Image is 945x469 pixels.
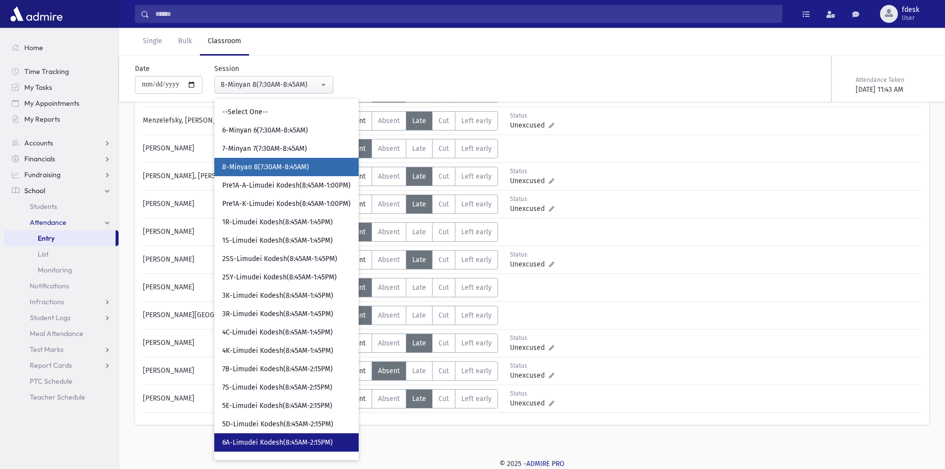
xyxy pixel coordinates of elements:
span: Absent [378,144,400,153]
span: Late [412,311,426,320]
div: [PERSON_NAME] [138,278,335,297]
span: Late [412,144,426,153]
div: AttTypes [335,334,498,353]
span: My Reports [24,115,60,124]
span: Left early [461,172,492,181]
div: [PERSON_NAME] [138,139,335,158]
span: 7S-Limudei Kodesh(8:45AM-2:15PM) [222,383,332,393]
span: Late [412,367,426,375]
span: Unexcused [510,398,549,408]
span: Student Logs [30,313,70,322]
div: [PERSON_NAME] [138,195,335,214]
a: Infractions [4,294,119,310]
label: Date [135,64,150,74]
span: Cut [439,256,449,264]
a: Test Marks [4,341,119,357]
span: Students [30,202,57,211]
span: Late [412,256,426,264]
span: List [38,250,49,259]
span: Absent [378,200,400,208]
span: Report Cards [30,361,72,370]
span: School [24,186,45,195]
div: Attendance Taken [856,75,927,84]
span: 1S-Limudei Kodesh(8:45AM-1:45PM) [222,236,333,246]
span: 4K-Limudei Kodesh(8:45AM-1:45PM) [222,346,333,356]
a: Monitoring [4,262,119,278]
span: Cut [439,228,449,236]
span: Left early [461,228,492,236]
span: Unexcused [510,176,549,186]
a: Notifications [4,278,119,294]
span: Cut [439,117,449,125]
div: Status [510,250,554,259]
a: PTC Schedule [4,373,119,389]
a: Entry [4,230,116,246]
span: Late [412,283,426,292]
div: Status [510,389,554,398]
span: Entry [38,234,55,243]
span: User [902,14,919,22]
span: 7-Minyan 7(7:30AM-8:45AM) [222,144,307,154]
span: Meal Attendance [30,329,83,338]
span: 3K-Limudei Kodesh(8:45AM-1:45PM) [222,291,333,301]
div: [PERSON_NAME], [PERSON_NAME] [138,167,335,186]
span: fdesk [902,6,919,14]
span: Unexcused [510,120,549,131]
div: [PERSON_NAME] [138,389,335,408]
span: Test Marks [30,345,63,354]
div: [PERSON_NAME] [138,361,335,381]
a: Single [135,28,170,56]
span: Absent [378,228,400,236]
div: AttTypes [335,139,498,158]
span: Absent [378,367,400,375]
div: [DATE] 11:43 AM [856,84,927,95]
span: Accounts [24,138,53,147]
span: Late [412,172,426,181]
span: Late [412,228,426,236]
span: Left early [461,339,492,347]
span: Pre1A-A-Limudei Kodesh(8:45AM-1:00PM) [222,181,351,191]
span: Cut [439,367,449,375]
span: Absent [378,172,400,181]
span: Cut [439,283,449,292]
span: Late [412,339,426,347]
a: Time Tracking [4,64,119,79]
a: Home [4,40,119,56]
span: Unexcused [510,259,549,269]
div: AttTypes [335,306,498,325]
span: Absent [378,283,400,292]
input: Search [149,5,782,23]
a: Financials [4,151,119,167]
span: Fundraising [24,170,61,179]
div: Status [510,167,554,176]
span: Pre1A-K-Limudei Kodesh(8:45AM-1:00PM) [222,199,351,209]
div: AttTypes [335,195,498,214]
a: Report Cards [4,357,119,373]
span: Cut [439,200,449,208]
span: 5E-Limudei Kodesh(8:45AM-2:15PM) [222,401,332,411]
div: [PERSON_NAME] [138,250,335,269]
div: 8-Minyan 8(7:30AM-8:45AM) [221,79,319,90]
a: Student Logs [4,310,119,326]
div: AttTypes [335,250,498,269]
a: List [4,246,119,262]
a: Fundraising [4,167,119,183]
span: Absent [378,339,400,347]
span: Late [412,200,426,208]
span: Late [412,117,426,125]
div: [PERSON_NAME] [138,222,335,242]
div: AttTypes [335,361,498,381]
a: Bulk [170,28,200,56]
div: AttTypes [335,389,498,408]
a: Classroom [200,28,249,56]
div: AttTypes [335,278,498,297]
span: Cut [439,311,449,320]
span: Cut [439,339,449,347]
div: Status [510,361,554,370]
span: Unexcused [510,203,549,214]
div: Status [510,195,554,203]
span: Left early [461,367,492,375]
span: Left early [461,283,492,292]
span: 7B-Limudei Kodesh(8:45AM-2:15PM) [222,364,333,374]
div: [PERSON_NAME] [138,334,335,353]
